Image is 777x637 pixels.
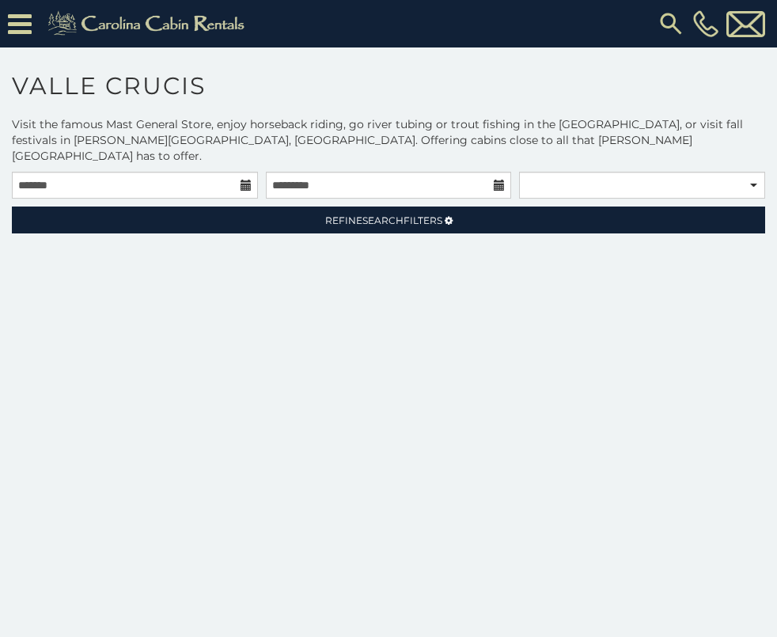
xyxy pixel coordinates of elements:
a: RefineSearchFilters [12,207,765,233]
img: search-regular.svg [657,9,685,38]
a: [PHONE_NUMBER] [689,10,722,37]
span: Search [362,214,404,226]
img: Khaki-logo.png [40,8,258,40]
span: Refine Filters [325,214,442,226]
